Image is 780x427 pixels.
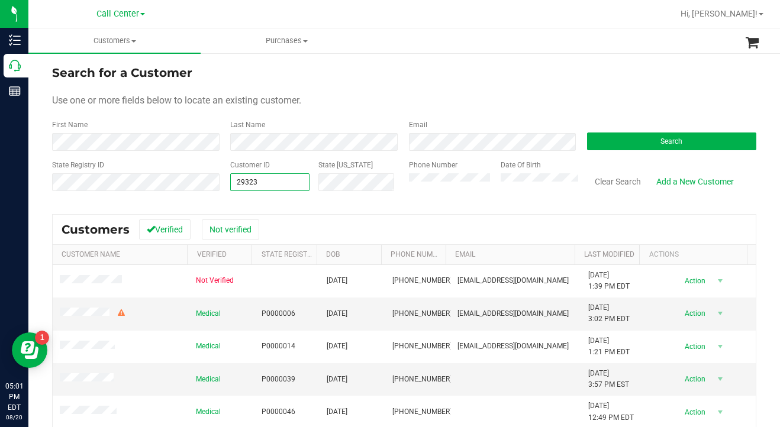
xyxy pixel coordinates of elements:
[139,219,191,240] button: Verified
[675,273,713,289] span: Action
[9,85,21,97] inline-svg: Reports
[713,305,728,322] span: select
[457,308,569,319] span: [EMAIL_ADDRESS][DOMAIN_NAME]
[35,331,49,345] iframe: Resource center unread badge
[681,9,758,18] span: Hi, [PERSON_NAME]!
[9,60,21,72] inline-svg: Call Center
[713,273,728,289] span: select
[392,374,452,385] span: [PHONE_NUMBER]
[409,119,427,130] label: Email
[457,341,569,352] span: [EMAIL_ADDRESS][DOMAIN_NAME]
[587,132,756,150] button: Search
[713,404,728,420] span: select
[201,35,372,46] span: Purchases
[96,9,139,19] span: Call Center
[262,308,295,319] span: P0000006
[457,275,569,286] span: [EMAIL_ADDRESS][DOMAIN_NAME]
[262,374,295,385] span: P0000039
[588,270,630,292] span: [DATE] 1:39 PM EDT
[230,160,270,170] label: Customer ID
[392,341,452,352] span: [PHONE_NUMBER]
[5,381,23,413] p: 05:01 PM EDT
[660,137,682,145] span: Search
[52,95,301,106] span: Use one or more fields below to locate an existing customer.
[52,66,192,80] span: Search for a Customer
[675,305,713,322] span: Action
[318,160,373,170] label: State [US_STATE]
[326,250,340,258] a: DOB
[202,219,259,240] button: Not verified
[196,308,221,319] span: Medical
[649,250,743,258] div: Actions
[675,404,713,420] span: Action
[588,400,634,423] span: [DATE] 12:49 PM EDT
[588,302,630,325] span: [DATE] 3:02 PM EDT
[262,250,324,258] a: State Registry Id
[28,28,201,53] a: Customers
[28,35,201,46] span: Customers
[392,406,452,418] span: [PHONE_NUMBER]
[62,222,130,237] span: Customers
[713,338,728,355] span: select
[713,371,728,387] span: select
[327,406,347,418] span: [DATE]
[327,308,347,319] span: [DATE]
[649,172,742,192] a: Add a New Customer
[327,341,347,352] span: [DATE]
[196,341,221,352] span: Medical
[9,34,21,46] inline-svg: Inventory
[196,406,221,418] span: Medical
[197,250,227,258] a: Verified
[327,374,347,385] span: [DATE]
[392,275,452,286] span: [PHONE_NUMBER]
[196,374,221,385] span: Medical
[392,308,452,319] span: [PHONE_NUMBER]
[501,160,541,170] label: Date Of Birth
[675,338,713,355] span: Action
[262,406,295,418] span: P0000046
[5,413,23,422] p: 08/20
[62,250,120,258] a: Customer Name
[588,368,629,390] span: [DATE] 3:57 PM EST
[327,275,347,286] span: [DATE]
[52,160,104,170] label: State Registry ID
[262,341,295,352] span: P0000014
[116,308,127,319] div: Warning - Level 2
[675,371,713,387] span: Action
[391,250,445,258] a: Phone Number
[230,119,265,130] label: Last Name
[455,250,475,258] a: Email
[196,275,234,286] span: Not Verified
[584,250,634,258] a: Last Modified
[12,332,47,368] iframe: Resource center
[409,160,457,170] label: Phone Number
[588,335,630,358] span: [DATE] 1:21 PM EDT
[587,172,649,192] button: Clear Search
[52,119,88,130] label: First Name
[201,28,373,53] a: Purchases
